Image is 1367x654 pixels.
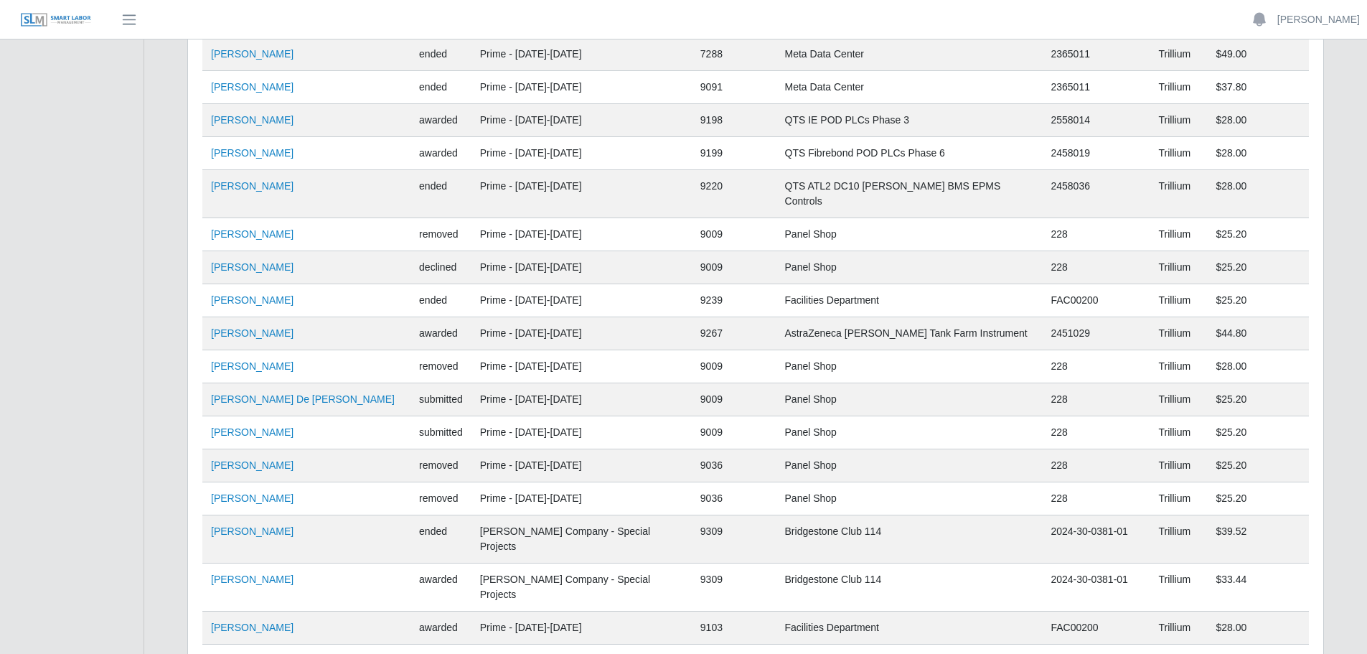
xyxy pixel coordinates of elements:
[1042,104,1150,137] td: 2558014
[410,612,471,645] td: awarded
[776,251,1043,284] td: Panel Shop
[1208,350,1309,383] td: $28.00
[1150,218,1208,251] td: Trillium
[692,137,776,170] td: 9199
[1042,170,1150,218] td: 2458036
[1208,482,1309,515] td: $25.20
[1208,251,1309,284] td: $25.20
[1042,71,1150,104] td: 2365011
[471,612,692,645] td: Prime - [DATE]-[DATE]
[1150,564,1208,612] td: Trillium
[692,449,776,482] td: 9036
[410,71,471,104] td: ended
[692,416,776,449] td: 9009
[1150,71,1208,104] td: Trillium
[692,612,776,645] td: 9103
[776,416,1043,449] td: Panel Shop
[1150,416,1208,449] td: Trillium
[1208,383,1309,416] td: $25.20
[1042,564,1150,612] td: 2024-30-0381-01
[410,38,471,71] td: ended
[211,228,293,240] a: [PERSON_NAME]
[20,12,92,28] img: SLM Logo
[776,71,1043,104] td: Meta Data Center
[211,360,293,372] a: [PERSON_NAME]
[471,284,692,317] td: Prime - [DATE]-[DATE]
[776,482,1043,515] td: Panel Shop
[471,38,692,71] td: Prime - [DATE]-[DATE]
[1150,482,1208,515] td: Trillium
[1150,449,1208,482] td: Trillium
[776,218,1043,251] td: Panel Shop
[776,449,1043,482] td: Panel Shop
[776,317,1043,350] td: AstraZeneca [PERSON_NAME] Tank Farm Instrument
[1150,612,1208,645] td: Trillium
[410,317,471,350] td: awarded
[1042,137,1150,170] td: 2458019
[692,218,776,251] td: 9009
[211,114,293,126] a: [PERSON_NAME]
[1208,170,1309,218] td: $28.00
[692,317,776,350] td: 9267
[211,574,293,585] a: [PERSON_NAME]
[692,104,776,137] td: 9198
[471,137,692,170] td: Prime - [DATE]-[DATE]
[1208,284,1309,317] td: $25.20
[1042,218,1150,251] td: 228
[1042,383,1150,416] td: 228
[211,426,293,438] a: [PERSON_NAME]
[211,147,293,159] a: [PERSON_NAME]
[471,482,692,515] td: Prime - [DATE]-[DATE]
[1150,284,1208,317] td: Trillium
[410,515,471,564] td: ended
[1208,104,1309,137] td: $28.00
[410,170,471,218] td: ended
[776,284,1043,317] td: Facilities Department
[1150,38,1208,71] td: Trillium
[1150,515,1208,564] td: Trillium
[471,104,692,137] td: Prime - [DATE]-[DATE]
[1042,251,1150,284] td: 228
[410,564,471,612] td: awarded
[1208,137,1309,170] td: $28.00
[410,284,471,317] td: ended
[1208,218,1309,251] td: $25.20
[1042,449,1150,482] td: 228
[776,564,1043,612] td: Bridgestone Club 114
[410,137,471,170] td: awarded
[471,449,692,482] td: Prime - [DATE]-[DATE]
[471,383,692,416] td: Prime - [DATE]-[DATE]
[692,482,776,515] td: 9036
[1042,284,1150,317] td: FAC00200
[211,180,293,192] a: [PERSON_NAME]
[1150,251,1208,284] td: Trillium
[1042,38,1150,71] td: 2365011
[776,383,1043,416] td: Panel Shop
[1150,104,1208,137] td: Trillium
[211,393,395,405] a: [PERSON_NAME] De [PERSON_NAME]
[471,350,692,383] td: Prime - [DATE]-[DATE]
[471,251,692,284] td: Prime - [DATE]-[DATE]
[410,350,471,383] td: removed
[1150,383,1208,416] td: Trillium
[471,71,692,104] td: Prime - [DATE]-[DATE]
[776,137,1043,170] td: QTS Fibrebond POD PLCs Phase 6
[1042,416,1150,449] td: 228
[1208,71,1309,104] td: $37.80
[692,383,776,416] td: 9009
[1042,317,1150,350] td: 2451029
[410,416,471,449] td: submitted
[410,449,471,482] td: removed
[1150,350,1208,383] td: Trillium
[1208,564,1309,612] td: $33.44
[471,416,692,449] td: Prime - [DATE]-[DATE]
[211,492,293,504] a: [PERSON_NAME]
[1042,482,1150,515] td: 228
[471,218,692,251] td: Prime - [DATE]-[DATE]
[1042,612,1150,645] td: FAC00200
[211,261,293,273] a: [PERSON_NAME]
[1208,449,1309,482] td: $25.20
[211,327,293,339] a: [PERSON_NAME]
[471,317,692,350] td: Prime - [DATE]-[DATE]
[410,218,471,251] td: removed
